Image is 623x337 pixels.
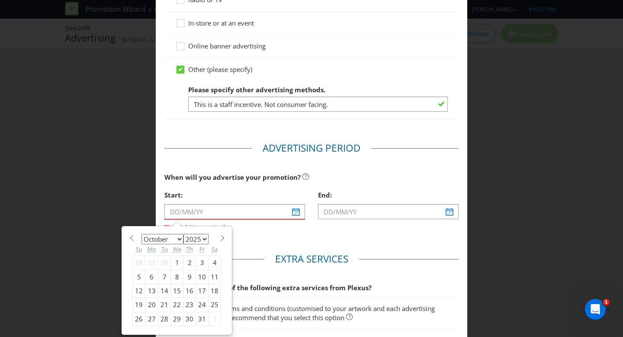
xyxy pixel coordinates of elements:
[158,284,171,298] div: 14
[164,186,305,204] div: Start:
[164,283,372,292] span: Would you like any of the following extra services from Plexus?
[164,173,301,181] span: When will you advertise your promotion?
[603,299,610,306] span: 1
[209,312,221,326] div: 1
[183,298,196,312] div: 23
[158,270,171,284] div: 7
[164,220,305,232] span: This field is required
[585,299,606,320] iframe: Intercom live chat
[188,65,252,74] span: Other (please specify)
[133,270,145,284] div: 5
[145,298,158,312] div: 20
[148,245,156,253] abbr: Monday
[196,284,209,298] div: 17
[173,245,181,253] abbr: Wednesday
[318,186,459,204] div: End:
[164,204,305,219] input: DD/MM/YY
[183,284,196,298] div: 16
[183,312,196,326] div: 30
[136,245,142,253] abbr: Sunday
[171,284,183,298] div: 15
[199,245,205,253] abbr: Friday
[209,284,221,298] div: 18
[188,85,325,94] span: Please specify other advertising methods.
[133,312,145,326] div: 26
[145,256,158,270] div: 29
[171,270,183,284] div: 8
[196,256,209,270] div: 3
[133,298,145,312] div: 19
[188,19,254,27] span: In-store or at an event
[183,270,196,284] div: 9
[183,256,196,270] div: 2
[209,298,221,312] div: 25
[196,312,209,326] div: 31
[212,245,218,253] abbr: Saturday
[145,312,158,326] div: 27
[161,245,168,253] abbr: Tuesday
[209,270,221,284] div: 11
[188,42,266,50] span: Online banner advertising
[209,256,221,270] div: 4
[188,304,435,322] span: Short form terms and conditions (customised to your artwork and each advertising channel) - we re...
[158,298,171,312] div: 21
[171,298,183,312] div: 22
[264,252,359,266] legend: Extra Services
[186,245,193,253] abbr: Thursday
[196,270,209,284] div: 10
[171,256,183,270] div: 1
[252,141,371,155] legend: Advertising Period
[318,204,459,219] input: DD/MM/YY
[145,284,158,298] div: 13
[133,284,145,298] div: 12
[133,256,145,270] div: 28
[196,298,209,312] div: 24
[158,312,171,326] div: 28
[171,312,183,326] div: 29
[145,270,158,284] div: 6
[158,256,171,270] div: 30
